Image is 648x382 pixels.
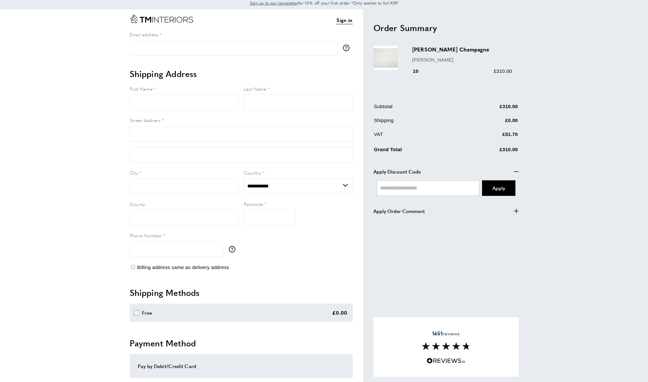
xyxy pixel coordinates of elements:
[373,46,398,70] img: Blakesley Champagne
[130,117,161,123] span: Street Address
[130,85,153,92] span: First Name
[374,103,461,115] td: Subtotal
[130,201,145,207] span: County
[130,337,353,349] h2: Payment Method
[373,22,519,34] h2: Order Summary
[130,169,138,176] span: City
[492,185,505,191] span: Apply Coupon
[130,232,162,239] span: Phone Number
[131,265,135,269] input: Billing address same as delivery address
[137,264,229,270] span: Billing address same as delivery address
[374,144,461,158] td: Grand Total
[130,31,159,38] span: Email address
[336,16,352,24] a: Sign in
[130,68,353,80] h2: Shipping Address
[432,330,442,337] strong: 1651
[373,207,425,215] span: Apply Order Comment
[422,342,470,350] img: Reviews section
[130,15,193,23] a: Go to Home page
[412,67,428,75] div: 10
[427,358,465,364] img: Reviews.io 5 stars
[461,117,518,129] td: £0.00
[244,169,261,176] span: Country
[130,287,353,298] h2: Shipping Methods
[482,180,515,196] button: Apply Coupon
[142,309,152,317] div: Free
[374,130,461,143] td: VAT
[138,362,345,370] div: Pay by Debit/Credit Card
[244,201,263,207] span: Postcode
[374,117,461,129] td: Shipping
[244,85,266,92] span: Last Name
[412,46,512,53] h3: [PERSON_NAME] Champagne
[461,103,518,115] td: £310.00
[412,56,512,64] p: [PERSON_NAME]
[461,144,518,158] td: £310.00
[432,330,460,337] span: reviews
[229,246,239,253] button: More information
[461,130,518,143] td: £51.70
[494,68,512,74] span: £310.00
[373,168,421,175] span: Apply Discount Code
[332,309,348,317] div: £0.00
[343,45,353,51] button: More information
